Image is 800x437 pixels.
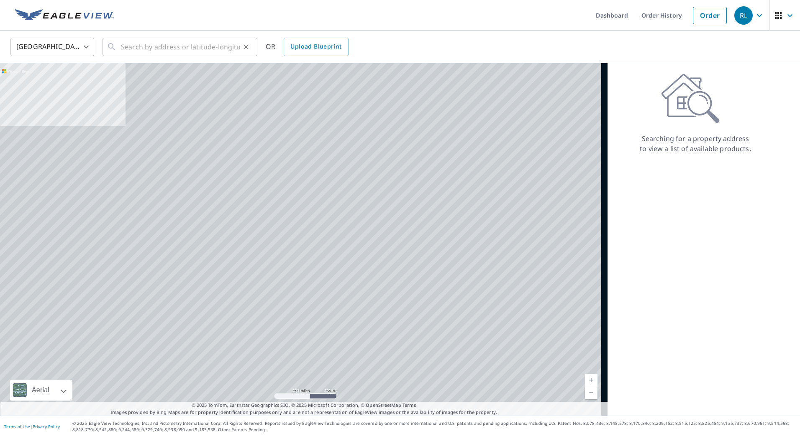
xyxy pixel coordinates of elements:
a: Terms of Use [4,424,30,429]
span: © 2025 TomTom, Earthstar Geographics SIO, © 2025 Microsoft Corporation, © [192,402,416,409]
div: OR [266,38,349,56]
img: EV Logo [15,9,114,22]
span: Upload Blueprint [290,41,341,52]
a: Order [693,7,727,24]
p: © 2025 Eagle View Technologies, Inc. and Pictometry International Corp. All Rights Reserved. Repo... [72,420,796,433]
div: [GEOGRAPHIC_DATA] [10,35,94,59]
a: Privacy Policy [33,424,60,429]
button: Clear [240,41,252,53]
div: RL [734,6,753,25]
div: Aerial [29,380,52,401]
a: Current Level 5, Zoom In [585,374,597,386]
a: Current Level 5, Zoom Out [585,386,597,399]
p: | [4,424,60,429]
a: Terms [403,402,416,408]
p: Searching for a property address to view a list of available products. [639,134,751,154]
div: Aerial [10,380,72,401]
a: Upload Blueprint [284,38,348,56]
a: OpenStreetMap [366,402,401,408]
input: Search by address or latitude-longitude [121,35,240,59]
